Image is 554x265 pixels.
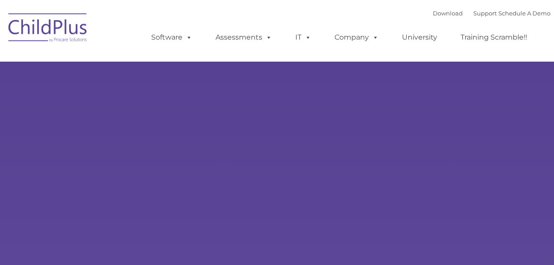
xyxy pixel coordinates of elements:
[498,10,550,17] a: Schedule A Demo
[4,7,92,51] img: ChildPlus by Procare Solutions
[207,29,281,46] a: Assessments
[286,29,320,46] a: IT
[452,29,536,46] a: Training Scramble!!
[393,29,446,46] a: University
[433,10,550,17] font: |
[473,10,497,17] a: Support
[326,29,387,46] a: Company
[433,10,463,17] a: Download
[142,29,201,46] a: Software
